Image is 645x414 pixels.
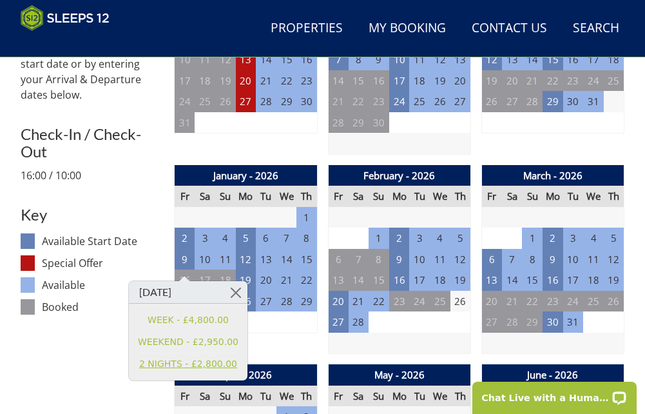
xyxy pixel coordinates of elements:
[409,186,430,207] th: Tu
[481,91,502,112] td: 26
[389,228,410,249] td: 2
[389,49,410,70] td: 10
[369,249,389,270] td: 8
[175,228,195,249] td: 2
[522,270,543,291] td: 15
[604,70,624,92] td: 25
[430,249,450,270] td: 11
[604,186,624,207] th: Th
[296,386,317,407] th: Th
[175,270,195,291] td: 16
[175,186,195,207] th: Fr
[256,186,276,207] th: Tu
[296,249,317,270] td: 15
[409,49,430,70] td: 11
[276,49,297,70] td: 15
[349,249,369,270] td: 7
[481,186,502,207] th: Fr
[369,386,389,407] th: Su
[563,291,584,312] td: 24
[236,386,256,407] th: Mo
[215,91,236,112] td: 26
[328,49,349,70] td: 7
[215,228,236,249] td: 4
[369,91,389,112] td: 23
[583,70,604,92] td: 24
[42,255,164,271] dd: Special Offer
[236,249,256,270] td: 12
[349,311,369,333] td: 28
[42,277,164,293] dd: Available
[409,228,430,249] td: 3
[349,91,369,112] td: 22
[604,228,624,249] td: 5
[138,335,238,349] a: WEEKEND - £2,950.00
[21,126,164,160] h3: Check-In / Check-Out
[543,228,563,249] td: 2
[543,311,563,333] td: 30
[522,49,543,70] td: 14
[430,49,450,70] td: 12
[349,291,369,312] td: 21
[296,270,317,291] td: 22
[583,91,604,112] td: 31
[543,91,563,112] td: 29
[276,228,297,249] td: 7
[328,186,349,207] th: Fr
[583,270,604,291] td: 18
[175,249,195,270] td: 9
[389,186,410,207] th: Mo
[543,70,563,92] td: 22
[236,186,256,207] th: Mo
[369,291,389,312] td: 22
[502,186,523,207] th: Sa
[256,70,276,92] td: 21
[389,91,410,112] td: 24
[481,291,502,312] td: 20
[276,91,297,112] td: 29
[464,373,645,414] iframe: LiveChat chat widget
[481,49,502,70] td: 12
[502,70,523,92] td: 20
[195,49,215,70] td: 11
[328,249,349,270] td: 6
[409,386,430,407] th: Tu
[481,364,624,386] th: June - 2026
[328,386,349,407] th: Fr
[328,291,349,312] td: 20
[481,249,502,270] td: 6
[276,386,297,407] th: We
[175,70,195,92] td: 17
[389,270,410,291] td: 16
[215,49,236,70] td: 12
[276,291,297,312] td: 28
[563,186,584,207] th: Tu
[409,270,430,291] td: 17
[583,249,604,270] td: 11
[522,91,543,112] td: 28
[450,291,471,312] td: 26
[195,249,215,270] td: 10
[215,270,236,291] td: 18
[369,228,389,249] td: 1
[604,49,624,70] td: 18
[349,112,369,133] td: 29
[543,186,563,207] th: Mo
[175,386,195,407] th: Fr
[296,91,317,112] td: 30
[296,70,317,92] td: 23
[296,207,317,228] td: 1
[195,386,215,407] th: Sa
[276,270,297,291] td: 21
[195,270,215,291] td: 17
[522,70,543,92] td: 21
[369,270,389,291] td: 15
[522,291,543,312] td: 22
[349,70,369,92] td: 15
[502,49,523,70] td: 13
[195,186,215,207] th: Sa
[430,70,450,92] td: 19
[236,270,256,291] td: 19
[563,228,584,249] td: 3
[256,91,276,112] td: 28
